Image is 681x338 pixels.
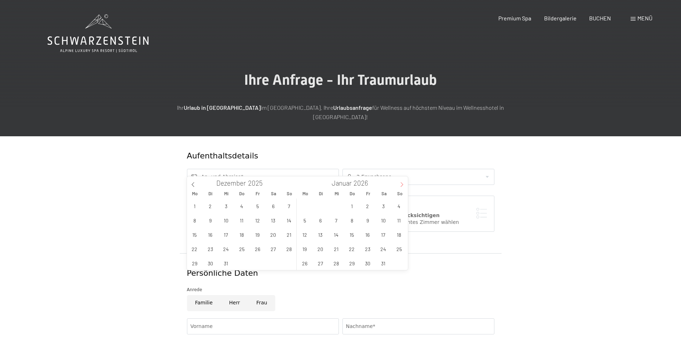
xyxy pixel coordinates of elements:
[333,104,372,111] strong: Urlaubsanfrage
[314,256,327,270] span: Januar 27, 2026
[188,199,202,213] span: Dezember 1, 2025
[298,227,312,241] span: Januar 12, 2026
[162,103,519,121] p: Ihr im [GEOGRAPHIC_DATA]. Ihre für Wellness auf höchstem Niveau im Wellnesshotel in [GEOGRAPHIC_D...
[329,213,343,227] span: Januar 7, 2026
[188,227,202,241] span: Dezember 15, 2025
[345,191,360,196] span: Do
[376,242,390,256] span: Januar 24, 2026
[376,199,390,213] span: Januar 3, 2026
[203,199,217,213] span: Dezember 2, 2025
[203,227,217,241] span: Dezember 16, 2025
[361,227,375,241] span: Januar 16, 2026
[203,256,217,270] span: Dezember 30, 2025
[314,213,327,227] span: Januar 6, 2026
[282,242,296,256] span: Dezember 28, 2025
[219,227,233,241] span: Dezember 17, 2025
[282,213,296,227] span: Dezember 14, 2025
[235,213,249,227] span: Dezember 11, 2025
[219,213,233,227] span: Dezember 10, 2025
[203,242,217,256] span: Dezember 23, 2025
[203,213,217,227] span: Dezember 9, 2025
[376,227,390,241] span: Januar 17, 2026
[329,227,343,241] span: Januar 14, 2026
[281,191,297,196] span: So
[350,212,487,219] div: Zimmerwunsch berücksichtigen
[234,191,250,196] span: Do
[266,213,280,227] span: Dezember 13, 2025
[345,199,359,213] span: Januar 1, 2026
[345,256,359,270] span: Januar 29, 2026
[297,191,313,196] span: Mo
[360,191,376,196] span: Fr
[352,179,375,187] input: Year
[187,151,443,162] div: Aufenthaltsdetails
[266,227,280,241] span: Dezember 20, 2025
[266,242,280,256] span: Dezember 27, 2025
[345,213,359,227] span: Januar 8, 2026
[392,213,406,227] span: Januar 11, 2026
[251,213,265,227] span: Dezember 12, 2025
[219,242,233,256] span: Dezember 24, 2025
[298,242,312,256] span: Januar 19, 2026
[188,256,202,270] span: Dezember 29, 2025
[266,191,281,196] span: Sa
[298,256,312,270] span: Januar 26, 2026
[235,199,249,213] span: Dezember 4, 2025
[298,213,312,227] span: Januar 5, 2026
[246,179,270,187] input: Year
[188,213,202,227] span: Dezember 8, 2025
[637,15,652,21] span: Menü
[392,191,408,196] span: So
[329,191,345,196] span: Mi
[266,199,280,213] span: Dezember 6, 2025
[314,227,327,241] span: Januar 13, 2026
[251,242,265,256] span: Dezember 26, 2025
[361,256,375,270] span: Januar 30, 2026
[376,213,390,227] span: Januar 10, 2026
[498,15,531,21] a: Premium Spa
[361,213,375,227] span: Januar 9, 2026
[235,227,249,241] span: Dezember 18, 2025
[376,191,392,196] span: Sa
[392,199,406,213] span: Januar 4, 2026
[187,191,203,196] span: Mo
[361,199,375,213] span: Januar 2, 2026
[345,242,359,256] span: Januar 22, 2026
[244,72,437,88] span: Ihre Anfrage - Ihr Traumurlaub
[314,242,327,256] span: Januar 20, 2026
[361,242,375,256] span: Januar 23, 2026
[332,180,352,187] span: Januar
[187,286,494,293] div: Anrede
[251,199,265,213] span: Dezember 5, 2025
[392,242,406,256] span: Januar 25, 2026
[203,191,218,196] span: Di
[376,256,390,270] span: Januar 31, 2026
[188,242,202,256] span: Dezember 22, 2025
[235,242,249,256] span: Dezember 25, 2025
[219,256,233,270] span: Dezember 31, 2025
[282,199,296,213] span: Dezember 7, 2025
[350,219,487,226] div: Ich möchte ein bestimmtes Zimmer wählen
[216,180,246,187] span: Dezember
[544,15,577,21] a: Bildergalerie
[392,227,406,241] span: Januar 18, 2026
[218,191,234,196] span: Mi
[329,242,343,256] span: Januar 21, 2026
[345,227,359,241] span: Januar 15, 2026
[589,15,611,21] a: BUCHEN
[282,227,296,241] span: Dezember 21, 2025
[219,199,233,213] span: Dezember 3, 2025
[251,227,265,241] span: Dezember 19, 2025
[313,191,329,196] span: Di
[187,268,494,279] div: Persönliche Daten
[184,104,261,111] strong: Urlaub in [GEOGRAPHIC_DATA]
[250,191,266,196] span: Fr
[329,256,343,270] span: Januar 28, 2026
